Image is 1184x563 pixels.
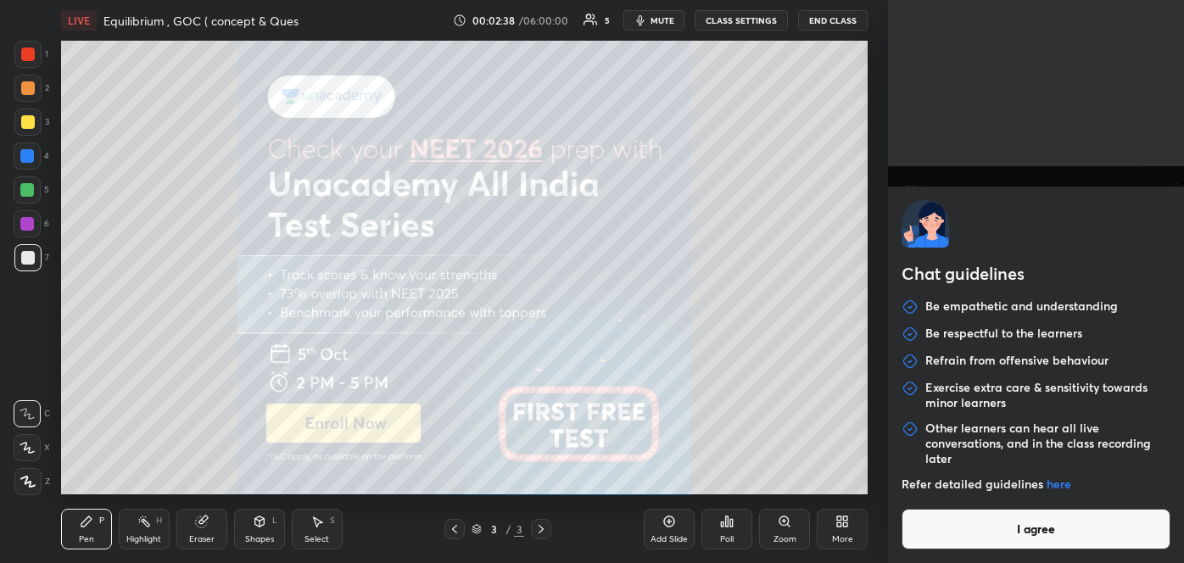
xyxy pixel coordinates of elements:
[14,75,49,102] div: 2
[902,261,1170,290] h2: Chat guidelines
[798,10,868,31] button: End Class
[902,509,1170,549] button: I agree
[14,244,49,271] div: 7
[189,535,215,543] div: Eraser
[14,109,49,136] div: 3
[925,421,1170,466] p: Other learners can hear all live conversations, and in the class recording later
[695,10,788,31] button: CLASS SETTINGS
[14,142,49,170] div: 4
[623,10,684,31] button: mute
[14,434,50,461] div: X
[651,14,674,26] span: mute
[925,353,1109,370] p: Refrain from offensive behaviour
[272,516,277,525] div: L
[514,521,524,537] div: 3
[14,468,50,495] div: Z
[79,535,94,543] div: Pen
[651,535,688,543] div: Add Slide
[304,535,329,543] div: Select
[14,400,50,427] div: C
[99,516,104,525] div: P
[832,535,853,543] div: More
[774,535,796,543] div: Zoom
[902,477,1170,492] p: Refer detailed guidelines
[485,524,502,534] div: 3
[605,16,610,25] div: 5
[61,10,97,31] div: LIVE
[14,176,49,203] div: 5
[925,380,1170,410] p: Exercise extra care & sensitivity towards minor learners
[245,535,274,543] div: Shapes
[720,535,734,543] div: Poll
[126,535,161,543] div: Highlight
[505,524,511,534] div: /
[925,298,1118,315] p: Be empathetic and understanding
[103,13,299,29] h4: Equilibrium , GOC ( concept & Ques
[925,326,1082,343] p: Be respectful to the learners
[14,41,48,68] div: 1
[156,516,162,525] div: H
[14,210,49,237] div: 6
[330,516,335,525] div: S
[1047,476,1071,492] a: here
